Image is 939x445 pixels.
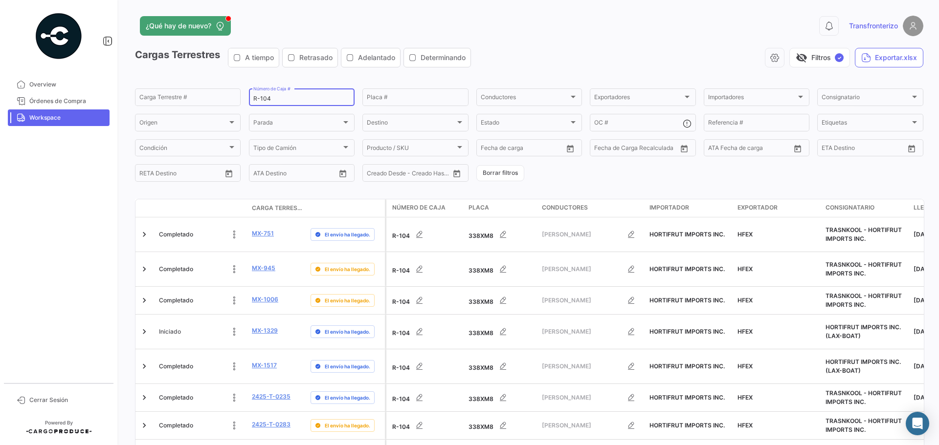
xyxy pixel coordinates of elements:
[846,146,885,153] input: Hasta
[542,230,622,239] span: [PERSON_NAME]
[619,146,658,153] input: Hasta
[677,141,692,156] button: Open calendar
[476,165,524,181] button: Borrar filtros
[738,231,753,238] span: HFEX
[708,95,796,102] span: Importadores
[789,48,850,67] button: visibility_offFiltros✓
[826,261,902,277] span: TRASNKOOL - HORTIFRUT IMPORTS INC.
[252,392,291,401] a: 2425-T-0235
[790,141,805,156] button: Open calendar
[253,121,341,127] span: Parada
[826,389,902,405] span: TRASNKOOL - HORTIFRUT IMPORTS INC.
[542,327,622,336] span: [PERSON_NAME]
[155,204,248,212] datatable-header-cell: Estado
[542,421,622,430] span: [PERSON_NAME]
[835,53,844,62] span: ✓
[159,421,193,430] span: Completado
[290,171,329,178] input: ATA Hasta
[392,388,461,407] div: R-104
[8,109,110,126] a: Workspace
[796,52,807,64] span: visibility_off
[325,362,370,370] span: El envío ha llegado.
[139,393,149,403] a: Expand/Collapse Row
[139,421,149,430] a: Expand/Collapse Row
[469,388,534,407] div: 338XM8
[325,231,370,238] span: El envío ha llegado.
[469,291,534,310] div: 338XM8
[392,322,461,341] div: R-104
[481,121,569,127] span: Estado
[283,48,337,67] button: Retrasado
[649,422,725,429] span: HORTIFRUT IMPORTS INC.
[538,199,646,217] datatable-header-cell: Conductores
[252,264,275,273] a: MX-945
[738,297,753,304] span: HFEX
[855,48,923,67] button: Exportar.xlsx
[358,53,395,63] span: Adelantado
[159,362,193,371] span: Completado
[542,203,588,212] span: Conductores
[252,295,278,304] a: MX-1006
[139,264,149,274] a: Expand/Collapse Row
[386,199,465,217] datatable-header-cell: Número de Caja
[146,21,211,31] span: ¿Qué hay de nuevo?
[826,323,901,339] span: HORTIFRUT IMPORTS INC. (LAX-BOAT)
[252,361,277,370] a: MX-1517
[822,146,839,153] input: Desde
[708,146,738,153] input: ATA Desde
[325,297,370,304] span: El envío ha llegado.
[822,95,910,102] span: Consignatario
[392,357,461,376] div: R-104
[738,394,753,401] span: HFEX
[29,97,106,106] span: Órdenes de Compra
[738,203,778,212] span: Exportador
[245,53,274,63] span: A tiempo
[29,113,106,122] span: Workspace
[325,422,370,429] span: El envío ha llegado.
[404,48,470,67] button: Determinando
[449,166,464,181] button: Open calendar
[822,199,910,217] datatable-header-cell: Consignatario
[392,259,461,279] div: R-104
[139,121,227,127] span: Origen
[738,265,753,273] span: HFEX
[159,265,193,274] span: Completado
[469,416,534,435] div: 338XM8
[164,171,203,178] input: Hasta
[325,394,370,402] span: El envío ha llegado.
[563,141,578,156] button: Open calendar
[139,146,227,153] span: Condición
[392,416,461,435] div: R-104
[252,420,291,429] a: 2425-T-0283
[341,48,400,67] button: Adelantado
[649,297,725,304] span: HORTIFRUT IMPORTS INC.
[29,396,106,404] span: Cerrar Sesión
[469,225,534,244] div: 338XM8
[135,48,474,67] h3: Cargas Terrestres
[734,199,822,217] datatable-header-cell: Exportador
[421,53,466,63] span: Determinando
[505,146,544,153] input: Hasta
[139,171,157,178] input: Desde
[248,200,307,216] datatable-header-cell: Carga Terrestre #
[469,203,489,212] span: Placa
[849,21,898,31] span: Transfronterizo
[826,292,902,308] span: TRASNKOOL - HORTIFRUT IMPORTS INC.
[649,231,725,238] span: HORTIFRUT IMPORTS INC.
[904,141,919,156] button: Open calendar
[228,48,279,67] button: A tiempo
[392,225,461,244] div: R-104
[646,199,734,217] datatable-header-cell: Importador
[745,146,784,153] input: ATA Hasta
[367,146,455,153] span: Producto / SKU
[139,361,149,371] a: Expand/Collapse Row
[469,357,534,376] div: 338XM8
[252,229,274,238] a: MX-751
[826,358,901,374] span: HORTIFRUT IMPORTS INC. (LAX-BOAT)
[392,291,461,310] div: R-104
[8,76,110,93] a: Overview
[469,259,534,279] div: 338XM8
[29,80,106,89] span: Overview
[159,230,193,239] span: Completado
[140,16,231,36] button: ¿Qué hay de nuevo?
